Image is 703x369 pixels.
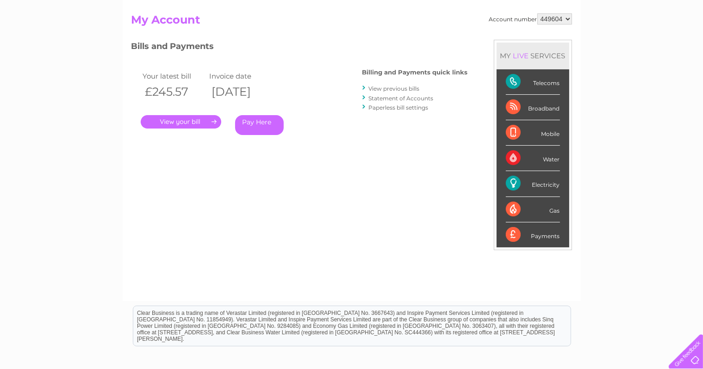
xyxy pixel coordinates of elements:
[489,13,572,25] div: Account number
[131,40,468,56] h3: Bills and Payments
[235,115,284,135] a: Pay Here
[540,39,558,46] a: Water
[622,39,636,46] a: Blog
[497,43,569,69] div: MY SERVICES
[641,39,664,46] a: Contact
[369,104,429,111] a: Paperless bill settings
[369,95,434,102] a: Statement of Accounts
[506,146,560,171] div: Water
[672,39,694,46] a: Log out
[506,171,560,197] div: Electricity
[141,115,221,129] a: .
[362,69,468,76] h4: Billing and Payments quick links
[369,85,420,92] a: View previous bills
[506,197,560,222] div: Gas
[131,13,572,31] h2: My Account
[506,120,560,146] div: Mobile
[511,51,531,60] div: LIVE
[506,69,560,95] div: Telecoms
[207,70,274,82] td: Invoice date
[25,24,72,52] img: logo.png
[529,5,592,16] a: 0333 014 3131
[563,39,584,46] a: Energy
[133,5,571,45] div: Clear Business is a trading name of Verastar Limited (registered in [GEOGRAPHIC_DATA] No. 3667643...
[506,222,560,247] div: Payments
[207,82,274,101] th: [DATE]
[506,95,560,120] div: Broadband
[589,39,617,46] a: Telecoms
[141,70,207,82] td: Your latest bill
[141,82,207,101] th: £245.57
